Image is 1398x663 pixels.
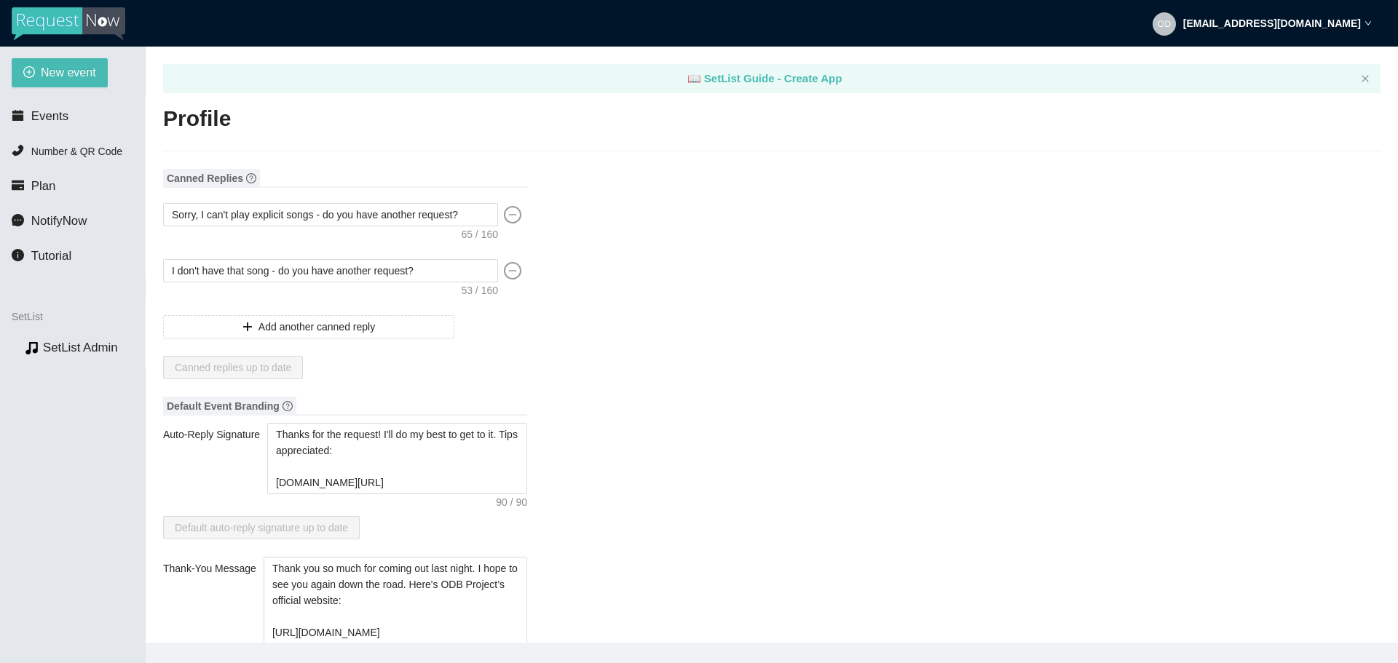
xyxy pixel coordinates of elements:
[12,109,24,122] span: calendar
[12,58,108,87] button: plus-circleNew event
[267,423,527,494] textarea: Auto-Reply Signature
[687,72,842,84] a: laptop SetList Guide - Create App
[246,173,256,183] span: question-circle
[1361,74,1370,84] button: close
[504,206,521,223] span: minus-circle
[12,214,24,226] span: message
[163,104,1381,134] h2: Profile
[1153,12,1176,36] img: bc7292c8c494ec28e4d9bb16b4cea365
[163,397,296,416] span: Default Event Branding
[163,315,454,338] button: plusAdd another canned reply
[31,179,56,193] span: Plan
[12,179,24,191] span: credit-card
[12,144,24,156] span: phone
[258,319,375,335] span: Add another canned reply
[41,63,96,82] span: New event
[1361,74,1370,83] span: close
[1183,17,1361,29] strong: [EMAIL_ADDRESS][DOMAIN_NAME]
[163,557,264,580] label: Thank-You Message
[12,7,125,41] img: RequestNow
[163,169,260,188] span: Canned Replies
[504,262,521,279] span: minus-circle
[163,516,360,539] button: Default auto-reply signature up to date
[31,249,71,263] span: Tutorial
[283,401,293,411] span: question-circle
[23,66,35,80] span: plus-circle
[163,423,267,446] label: Auto-Reply Signature
[1365,20,1372,27] span: down
[43,341,118,354] a: SetList Admin
[242,322,253,333] span: plus
[31,109,68,123] span: Events
[31,146,122,157] span: Number & QR Code
[12,249,24,261] span: info-circle
[163,259,498,282] textarea: I don't have that song - do you have another request?
[687,72,701,84] span: laptop
[163,203,498,226] textarea: Sorry, I can't play explicit songs - do you have another request?
[264,557,527,644] textarea: Thank-You Message
[31,214,87,228] span: NotifyNow
[163,356,303,379] button: Canned replies up to date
